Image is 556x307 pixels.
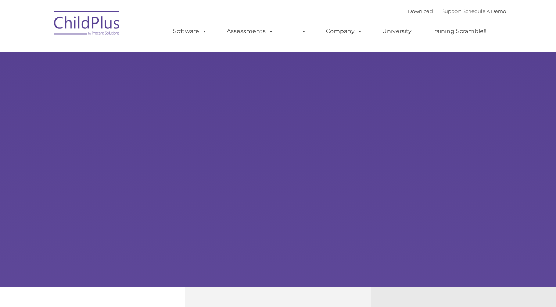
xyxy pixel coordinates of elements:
a: Training Scramble!! [424,24,494,39]
a: Company [319,24,370,39]
font: | [408,8,506,14]
a: IT [286,24,314,39]
a: Software [166,24,215,39]
a: University [375,24,419,39]
a: Support [442,8,461,14]
a: Download [408,8,433,14]
img: ChildPlus by Procare Solutions [50,6,124,43]
a: Schedule A Demo [463,8,506,14]
a: Assessments [219,24,281,39]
